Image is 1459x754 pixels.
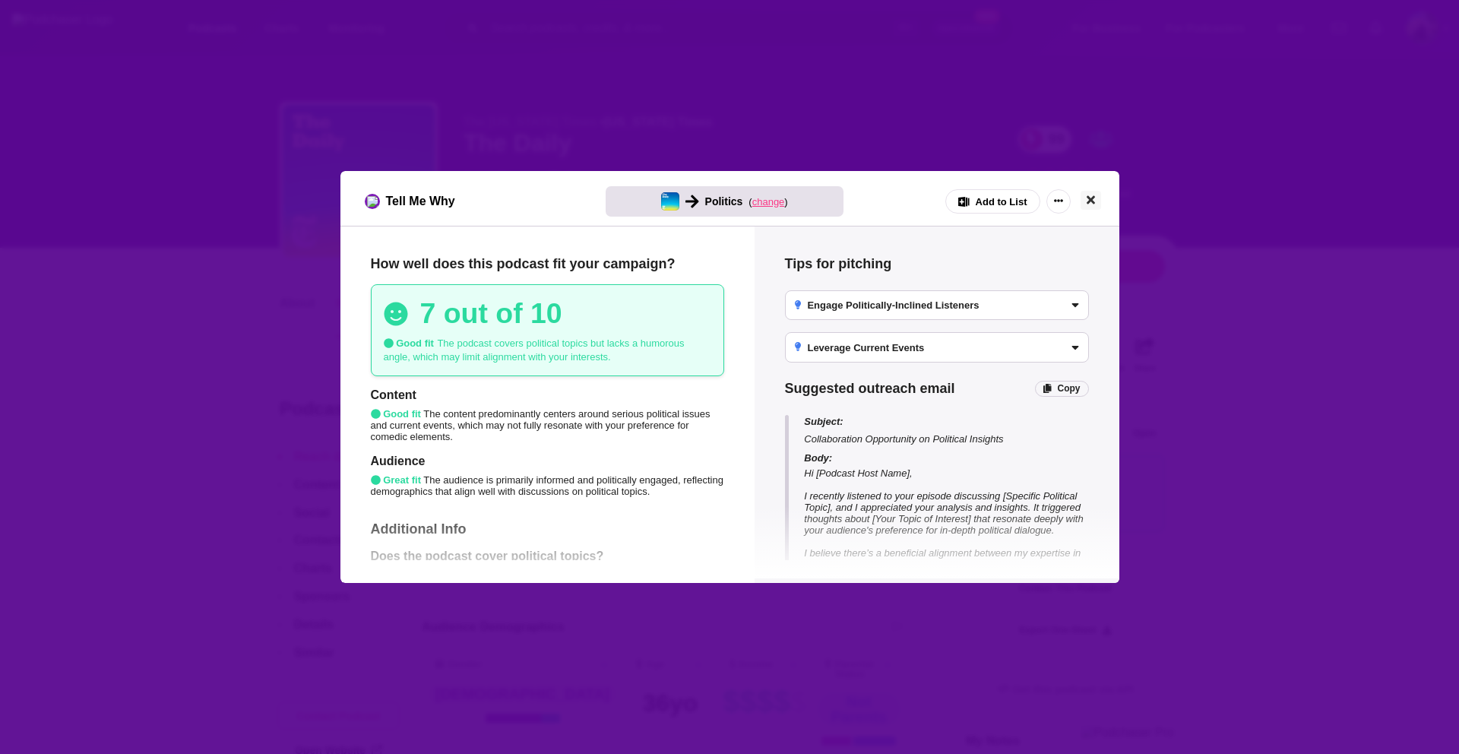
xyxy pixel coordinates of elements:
[371,550,724,563] p: Does the podcast cover political topics?
[1081,191,1101,210] button: Close
[384,337,434,349] span: Good fit
[1046,189,1071,214] button: Show More Button
[804,415,1088,446] p: Collaboration Opportunity on Political Insights
[371,455,724,497] div: The audience is primarily informed and politically engaged, reflecting demographics that align we...
[795,300,980,310] h3: Engage Politically-Inclined Listeners
[371,455,724,468] p: Audience
[752,196,785,208] span: change
[386,195,455,208] span: Tell Me Why
[748,196,787,208] span: ( )
[804,467,1083,695] span: Hi [Podcast Host Name], I recently listened to your episode discussing [Specific Political Topic]...
[371,521,724,537] p: Additional Info
[1058,383,1081,394] span: Copy
[804,452,832,464] span: Body:
[384,337,685,363] span: The podcast covers political topics but lacks a humorous angle, which may limit alignment with yo...
[371,256,724,272] p: How well does this podcast fit your campaign?
[420,297,562,330] h3: 7 out of 10
[785,381,955,397] span: Suggested outreach email
[371,474,421,486] span: Great fit
[371,388,724,442] div: The content predominantly centers around serious political issues and current events, which may n...
[945,189,1040,214] button: Add to List
[371,408,421,420] span: Good fit
[795,342,925,352] h3: Leverage Current Events
[705,195,743,208] span: Politics
[785,256,1089,272] h4: Tips for pitching
[804,415,843,429] span: Subject:
[371,388,724,402] p: Content
[661,192,679,211] img: The Daily
[367,196,378,207] img: tell me why sparkle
